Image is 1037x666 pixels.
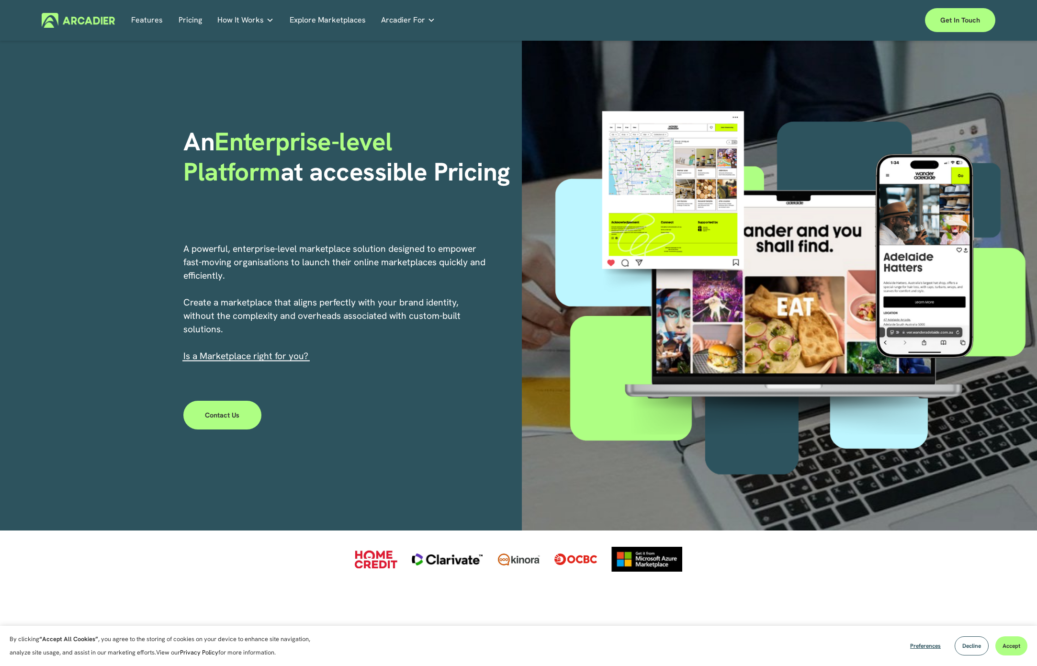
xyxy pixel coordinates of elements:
span: Arcadier For [381,13,425,27]
a: Contact Us [183,401,261,429]
span: I [183,350,308,362]
strong: “Accept All Cookies” [39,635,98,643]
button: Preferences [903,636,948,655]
span: Enterprise-level Platform [183,125,399,188]
a: Pricing [179,13,202,28]
h1: An at accessible Pricing [183,127,515,187]
a: Privacy Policy [180,648,218,656]
a: folder dropdown [381,13,435,28]
span: Preferences [910,642,941,650]
a: Get in touch [925,8,995,32]
p: A powerful, enterprise-level marketplace solution designed to empower fast-moving organisations t... [183,242,487,363]
a: Explore Marketplaces [290,13,366,28]
button: Decline [955,636,989,655]
a: folder dropdown [217,13,274,28]
a: s a Marketplace right for you? [186,350,308,362]
a: Features [131,13,163,28]
span: Decline [962,642,981,650]
strong: Key Features [474,623,563,643]
p: By clicking , you agree to the storing of cookies on your device to enhance site navigation, anal... [10,632,321,659]
button: Accept [995,636,1027,655]
span: How It Works [217,13,264,27]
img: Arcadier [42,13,115,28]
span: Accept [1003,642,1020,650]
